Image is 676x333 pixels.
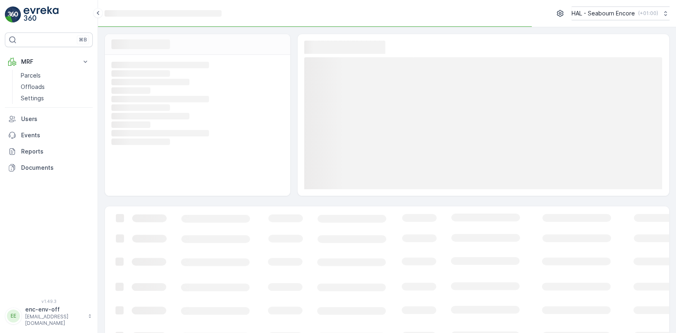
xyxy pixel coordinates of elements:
button: HAL - Seabourn Encore(+01:00) [572,6,669,20]
p: Offloads [21,83,45,91]
a: Users [5,111,93,127]
p: MRF [21,58,76,66]
p: Users [21,115,89,123]
img: logo_light-DOdMpM7g.png [24,6,59,23]
p: Documents [21,164,89,172]
a: Events [5,127,93,143]
p: Settings [21,94,44,102]
div: EE [7,309,20,322]
p: [EMAIL_ADDRESS][DOMAIN_NAME] [25,314,84,327]
a: Parcels [17,70,93,81]
a: Reports [5,143,93,160]
p: Events [21,131,89,139]
p: ( +01:00 ) [638,10,658,17]
p: Parcels [21,71,41,80]
a: Settings [17,93,93,104]
button: MRF [5,54,93,70]
p: HAL - Seabourn Encore [572,9,635,17]
p: Reports [21,147,89,156]
span: v 1.49.3 [5,299,93,304]
button: EEenc-env-off[EMAIL_ADDRESS][DOMAIN_NAME] [5,305,93,327]
p: enc-env-off [25,305,84,314]
p: ⌘B [79,37,87,43]
img: logo [5,6,21,23]
a: Documents [5,160,93,176]
a: Offloads [17,81,93,93]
